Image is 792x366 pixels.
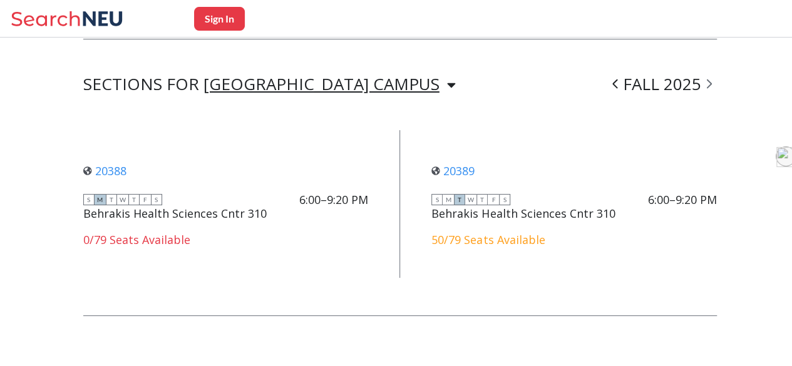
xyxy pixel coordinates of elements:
[299,193,368,206] div: 6:00–9:20 PM
[431,233,716,247] div: 50/79 Seats Available
[443,194,454,205] span: M
[488,194,499,205] span: F
[607,77,717,92] div: FALL 2025
[431,163,475,178] a: 20389
[106,194,117,205] span: T
[476,194,488,205] span: T
[499,194,510,205] span: S
[128,194,140,205] span: T
[95,194,106,205] span: M
[151,194,162,205] span: S
[194,7,245,31] button: Sign In
[648,193,717,206] div: 6:00–9:20 PM
[454,194,465,205] span: T
[431,194,443,205] span: S
[431,206,615,220] div: Behrakis Health Sciences Cntr 310
[83,163,126,178] a: 20388
[140,194,151,205] span: F
[203,77,440,91] div: [GEOGRAPHIC_DATA] CAMPUS
[117,194,128,205] span: W
[83,77,456,92] div: SECTIONS FOR
[83,206,267,220] div: Behrakis Health Sciences Cntr 310
[83,194,95,205] span: S
[83,233,368,247] div: 0/79 Seats Available
[465,194,476,205] span: W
